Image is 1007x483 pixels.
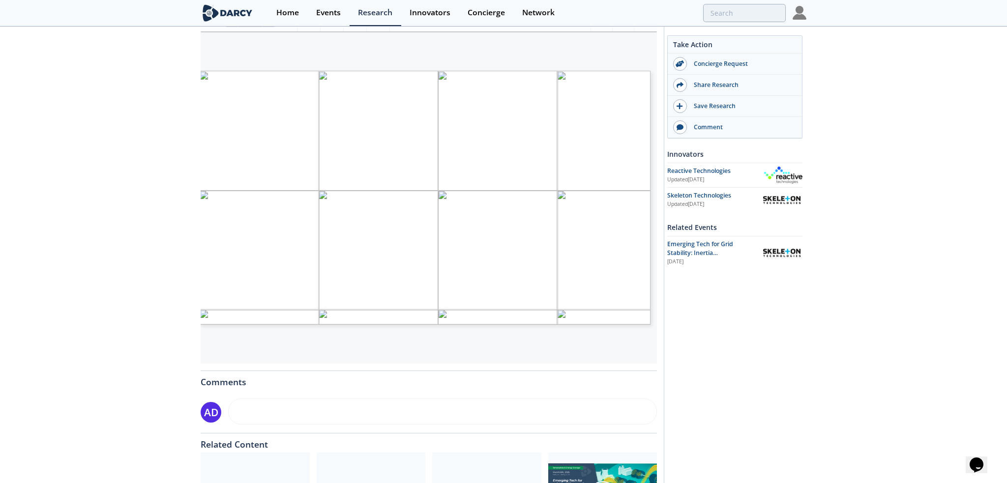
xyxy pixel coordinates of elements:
img: Reactive Technologies [764,167,802,184]
div: Home [276,9,299,17]
div: Innovators [667,145,802,163]
img: logo-wide.svg [201,4,254,22]
div: Skeleton Technologies [667,191,761,200]
img: Profile [793,6,806,20]
div: Take Action [668,39,802,54]
div: Concierge [468,9,505,17]
div: Updated [DATE] [667,176,764,184]
div: Comments [201,371,657,387]
img: Skeleton Technologies [761,246,802,259]
div: AD [201,402,221,423]
a: Emerging Tech for Grid Stability: Inertia Measurement and High Power Energy Storage [DATE] Skelet... [667,240,802,266]
div: [DATE] [667,258,754,266]
div: Research [358,9,392,17]
div: Innovators [410,9,450,17]
input: Advanced Search [703,4,786,22]
iframe: chat widget [966,444,997,473]
div: Comment [687,123,797,132]
a: Reactive Technologies Updated[DATE] Reactive Technologies [667,167,802,184]
a: Skeleton Technologies Updated[DATE] Skeleton Technologies [667,191,802,208]
div: Share Research [687,81,797,89]
img: Skeleton Technologies [761,194,802,206]
div: Related Content [201,433,657,449]
div: Reactive Technologies [667,167,764,175]
div: Related Events [667,219,802,236]
div: Network [522,9,555,17]
div: Updated [DATE] [667,200,761,208]
span: Emerging Tech for Grid Stability: Inertia Measurement and High Power Energy Storage [667,240,736,275]
div: Events [316,9,341,17]
div: Concierge Request [687,59,797,68]
div: Save Research [687,102,797,111]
